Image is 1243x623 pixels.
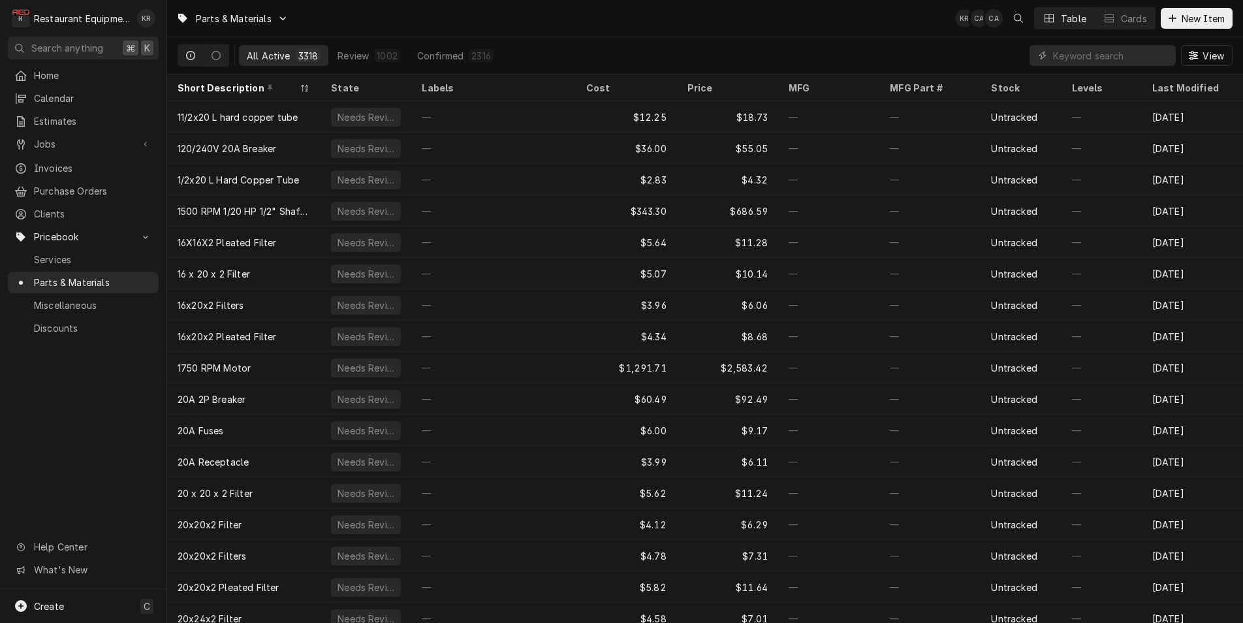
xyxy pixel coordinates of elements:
[1061,12,1086,25] div: Table
[1062,258,1142,289] div: —
[778,101,879,133] div: —
[422,81,565,95] div: Labels
[34,253,152,266] span: Services
[879,383,981,415] div: —
[411,258,575,289] div: —
[1062,195,1142,227] div: —
[336,236,396,249] div: Needs Review
[411,571,575,603] div: —
[576,227,677,258] div: $5.64
[178,581,279,594] div: 20x20x2 Pleated Filter
[1062,101,1142,133] div: —
[8,272,159,293] a: Parts & Materials
[8,37,159,59] button: Search anything⌘K
[879,133,981,164] div: —
[677,195,778,227] div: $686.59
[1062,571,1142,603] div: —
[1008,8,1029,29] button: Open search
[576,258,677,289] div: $5.07
[677,383,778,415] div: $92.49
[1062,133,1142,164] div: —
[336,142,396,155] div: Needs Review
[8,536,159,558] a: Go to Help Center
[778,227,879,258] div: —
[171,8,294,29] a: Go to Parts & Materials
[178,110,298,124] div: 11/2x20 L hard copper tube
[336,110,396,124] div: Needs Review
[991,392,1037,406] div: Untracked
[137,9,155,27] div: KR
[778,446,879,477] div: —
[778,289,879,321] div: —
[8,157,159,179] a: Invoices
[1142,571,1243,603] div: [DATE]
[778,195,879,227] div: —
[178,173,299,187] div: 1/2x20 L Hard Copper Tube
[879,164,981,195] div: —
[879,258,981,289] div: —
[991,142,1037,155] div: Untracked
[8,317,159,339] a: Discounts
[178,267,250,281] div: 16 x 20 x 2 Filter
[34,114,152,128] span: Estimates
[991,330,1037,343] div: Untracked
[31,41,103,55] span: Search anything
[1062,509,1142,540] div: —
[1142,509,1243,540] div: [DATE]
[1142,227,1243,258] div: [DATE]
[1142,540,1243,571] div: [DATE]
[677,415,778,446] div: $9.17
[336,518,396,532] div: Needs Review
[411,540,575,571] div: —
[879,446,981,477] div: —
[991,361,1037,375] div: Untracked
[1179,12,1227,25] span: New Item
[196,12,272,25] span: Parts & Materials
[178,204,310,218] div: 1500 RPM 1/20 HP 1/2" Shaft Diameter Replacement Motor
[879,415,981,446] div: —
[991,236,1037,249] div: Untracked
[1062,415,1142,446] div: —
[890,81,968,95] div: MFG Part #
[1142,101,1243,133] div: [DATE]
[34,184,152,198] span: Purchase Orders
[1161,8,1233,29] button: New Item
[1062,352,1142,383] div: —
[576,164,677,195] div: $2.83
[789,81,866,95] div: MFG
[879,321,981,352] div: —
[377,49,398,63] div: 1002
[336,549,396,563] div: Needs Review
[991,204,1037,218] div: Untracked
[991,424,1037,438] div: Untracked
[991,267,1037,281] div: Untracked
[984,9,1003,27] div: Chrissy Adams's Avatar
[1200,49,1227,63] span: View
[336,424,396,438] div: Needs Review
[8,203,159,225] a: Clients
[178,330,277,343] div: 16x20x2 Pleated Filter
[955,9,973,27] div: KR
[576,133,677,164] div: $36.00
[137,9,155,27] div: Kelli Robinette's Avatar
[12,9,30,27] div: R
[991,487,1037,500] div: Untracked
[1062,227,1142,258] div: —
[126,41,135,55] span: ⌘
[1062,540,1142,571] div: —
[1142,321,1243,352] div: [DATE]
[1072,81,1129,95] div: Levels
[879,352,981,383] div: —
[586,81,664,95] div: Cost
[178,487,253,500] div: 20 x 20 x 2 Filter
[879,509,981,540] div: —
[34,276,152,289] span: Parts & Materials
[1142,383,1243,415] div: [DATE]
[1062,477,1142,509] div: —
[8,249,159,270] a: Services
[336,455,396,469] div: Needs Review
[144,599,150,613] span: C
[178,81,297,95] div: Short Description
[778,509,879,540] div: —
[991,455,1037,469] div: Untracked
